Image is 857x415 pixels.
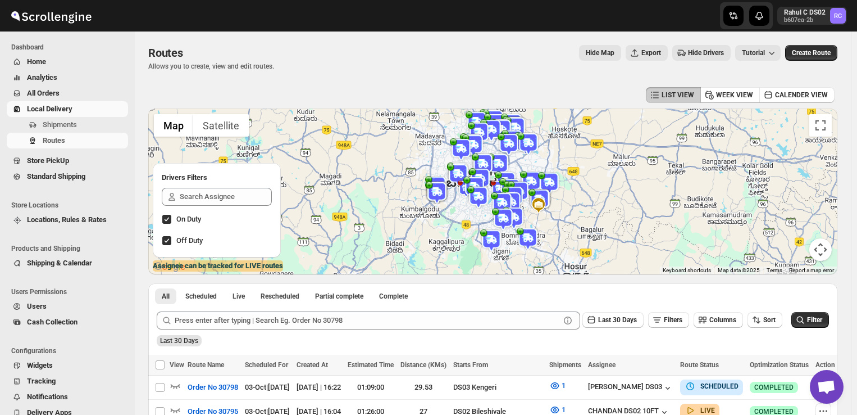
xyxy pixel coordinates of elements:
[27,361,53,369] span: Widgets
[700,382,739,390] b: SCHEDULED
[151,260,188,274] a: Open this area in Google Maps (opens a new window)
[664,316,682,324] span: Filters
[245,383,290,391] span: 03-Oct | [DATE]
[7,70,128,85] button: Analytics
[809,238,832,261] button: Map camera controls
[27,57,46,66] span: Home
[579,45,621,61] button: Map action label
[700,407,715,414] b: LIVE
[175,312,560,330] input: Press enter after typing | Search Eg. Order No 30798
[7,133,128,148] button: Routes
[27,172,85,181] span: Standard Shipping
[641,48,661,57] span: Export
[834,12,842,20] text: RC
[7,54,128,70] button: Home
[777,7,847,25] button: User menu
[154,114,193,137] button: Show street map
[348,382,394,393] div: 01:09:00
[815,361,835,369] span: Action
[155,288,176,304] button: All routes
[626,45,668,61] button: Export
[297,382,341,393] div: [DATE] | 16:22
[170,361,184,369] span: View
[716,91,753,100] span: WEEK VIEW
[297,361,328,369] span: Created At
[27,318,78,326] span: Cash Collection
[648,312,689,328] button: Filters
[662,91,694,100] span: LIST VIEW
[27,393,68,401] span: Notifications
[453,382,543,393] div: DS03 Kengeri
[694,312,743,328] button: Columns
[11,244,129,253] span: Products and Shipping
[162,172,272,183] h2: Drivers Filters
[742,49,765,57] span: Tutorial
[586,48,614,57] span: Hide Map
[7,358,128,373] button: Widgets
[11,346,129,355] span: Configurations
[348,361,394,369] span: Estimated Time
[11,43,129,52] span: Dashboard
[7,117,128,133] button: Shipments
[9,2,93,30] img: ScrollEngine
[7,314,128,330] button: Cash Collection
[663,267,711,274] button: Keyboard shortcuts
[27,89,60,97] span: All Orders
[162,292,170,301] span: All
[750,361,809,369] span: Optimization Status
[148,46,183,60] span: Routes
[700,87,760,103] button: WEEK VIEW
[160,337,198,345] span: Last 30 Days
[792,48,831,57] span: Create Route
[245,361,288,369] span: Scheduled For
[718,267,760,273] span: Map data ©2025
[588,382,673,394] button: [PERSON_NAME] DS03
[151,260,188,274] img: Google
[785,45,837,61] button: Create Route
[27,259,92,267] span: Shipping & Calendar
[193,114,249,137] button: Show satellite imagery
[7,85,128,101] button: All Orders
[784,8,826,17] p: Rahul C DS02
[11,287,129,296] span: Users Permissions
[153,260,283,272] label: Assignee can be tracked for LIVE routes
[233,292,245,301] span: Live
[582,312,644,328] button: Last 30 Days
[7,389,128,405] button: Notifications
[188,361,224,369] span: Route Name
[709,316,736,324] span: Columns
[181,378,245,396] button: Order No 30798
[549,361,581,369] span: Shipments
[315,292,363,301] span: Partial complete
[735,45,781,61] button: Tutorial
[379,292,408,301] span: Complete
[562,381,566,390] span: 1
[598,316,637,324] span: Last 30 Days
[588,361,616,369] span: Assignee
[185,292,217,301] span: Scheduled
[810,370,844,404] div: Open chat
[789,267,834,273] a: Report a map error
[747,312,782,328] button: Sort
[27,302,47,310] span: Users
[176,215,201,223] span: On Duty
[400,382,446,393] div: 29.53
[7,373,128,389] button: Tracking
[807,316,822,324] span: Filter
[680,361,719,369] span: Route Status
[400,361,446,369] span: Distance (KMs)
[688,48,724,57] span: Hide Drivers
[148,62,274,71] p: Allows you to create, view and edit routes.
[7,299,128,314] button: Users
[27,105,72,113] span: Local Delivery
[543,377,572,395] button: 1
[767,267,782,273] a: Terms (opens in new tab)
[809,114,832,137] button: Toggle fullscreen view
[43,136,65,145] span: Routes
[763,316,776,324] span: Sort
[43,120,77,129] span: Shipments
[759,87,835,103] button: CALENDER VIEW
[27,73,57,82] span: Analytics
[176,236,203,245] span: Off Duty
